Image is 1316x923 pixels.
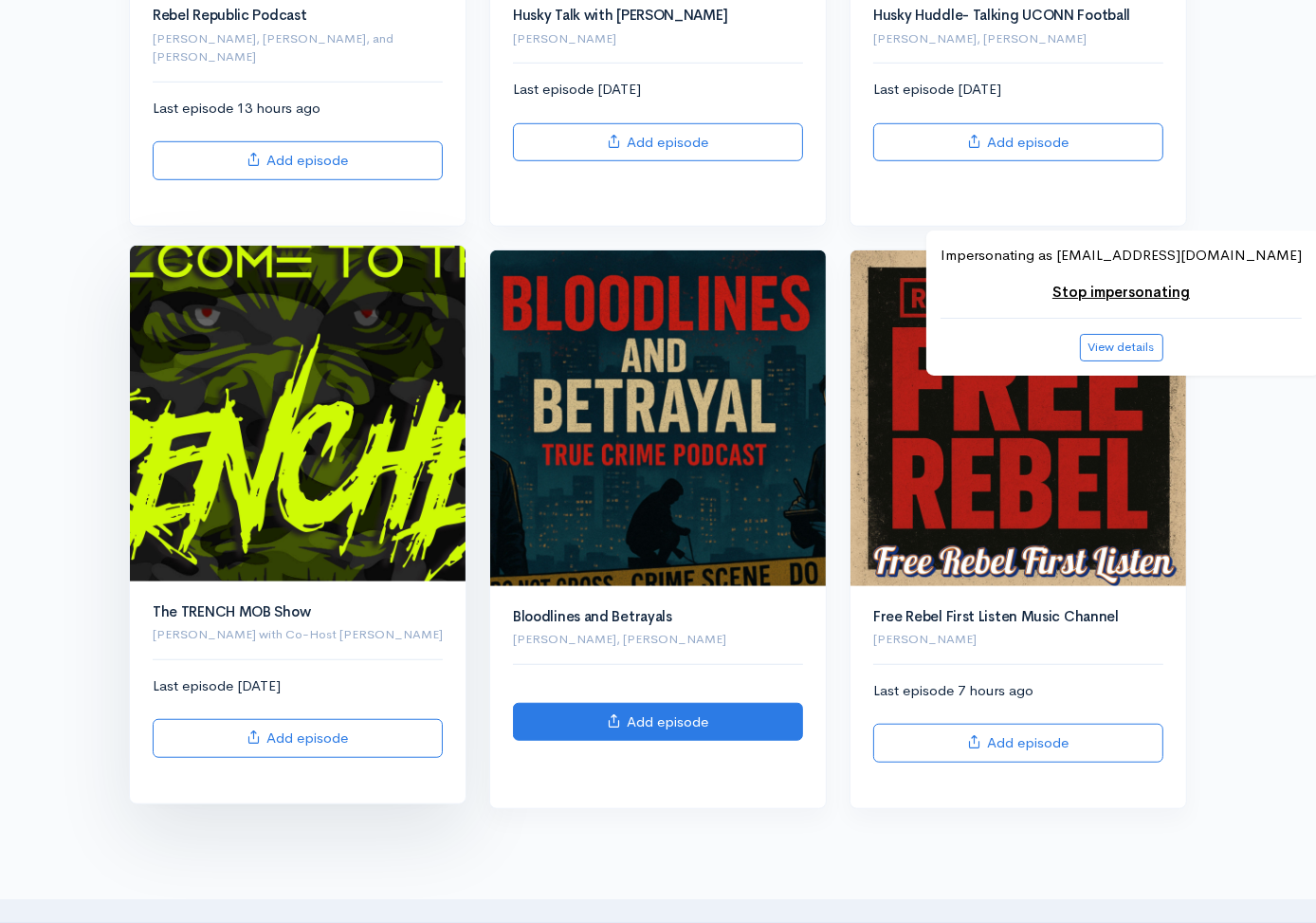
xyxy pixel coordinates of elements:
[941,245,1302,267] p: Impersonating as [EMAIL_ADDRESS][DOMAIN_NAME]
[513,630,803,649] p: [PERSON_NAME], [PERSON_NAME]
[873,6,1130,24] a: Husky Huddle- Talking UCONN Football
[1052,283,1190,301] a: Stop impersonating
[153,6,306,24] a: Rebel Republic Podcast
[153,602,310,620] a: The TRENCH MOB Show
[153,98,443,180] div: Last episode 13 hours ago
[873,123,1163,162] a: Add episode
[513,703,803,742] a: Add episode
[873,29,1163,48] p: [PERSON_NAME], [PERSON_NAME]
[513,29,803,48] p: [PERSON_NAME]
[873,630,1163,649] p: [PERSON_NAME]
[873,607,1119,625] a: Free Rebel First Listen Music Channel
[153,141,443,180] a: Add episode
[153,719,443,758] a: Add episode
[513,6,727,24] a: Husky Talk with [PERSON_NAME]
[1080,334,1163,361] button: View details
[513,123,803,162] a: Add episode
[130,246,466,581] img: The TRENCH MOB Show
[153,675,443,758] div: Last episode [DATE]
[850,250,1186,586] img: Free Rebel First Listen Music Channel
[513,79,803,161] div: Last episode [DATE]
[873,724,1163,763] a: Add episode
[873,79,1163,161] div: Last episode [DATE]
[513,607,672,625] a: Bloodlines and Betrayals
[490,250,826,586] img: Bloodlines and Betrayals
[873,680,1163,763] div: Last episode 7 hours ago
[153,29,443,66] p: [PERSON_NAME], [PERSON_NAME], and [PERSON_NAME]
[153,625,443,644] p: [PERSON_NAME] with Co-Host [PERSON_NAME]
